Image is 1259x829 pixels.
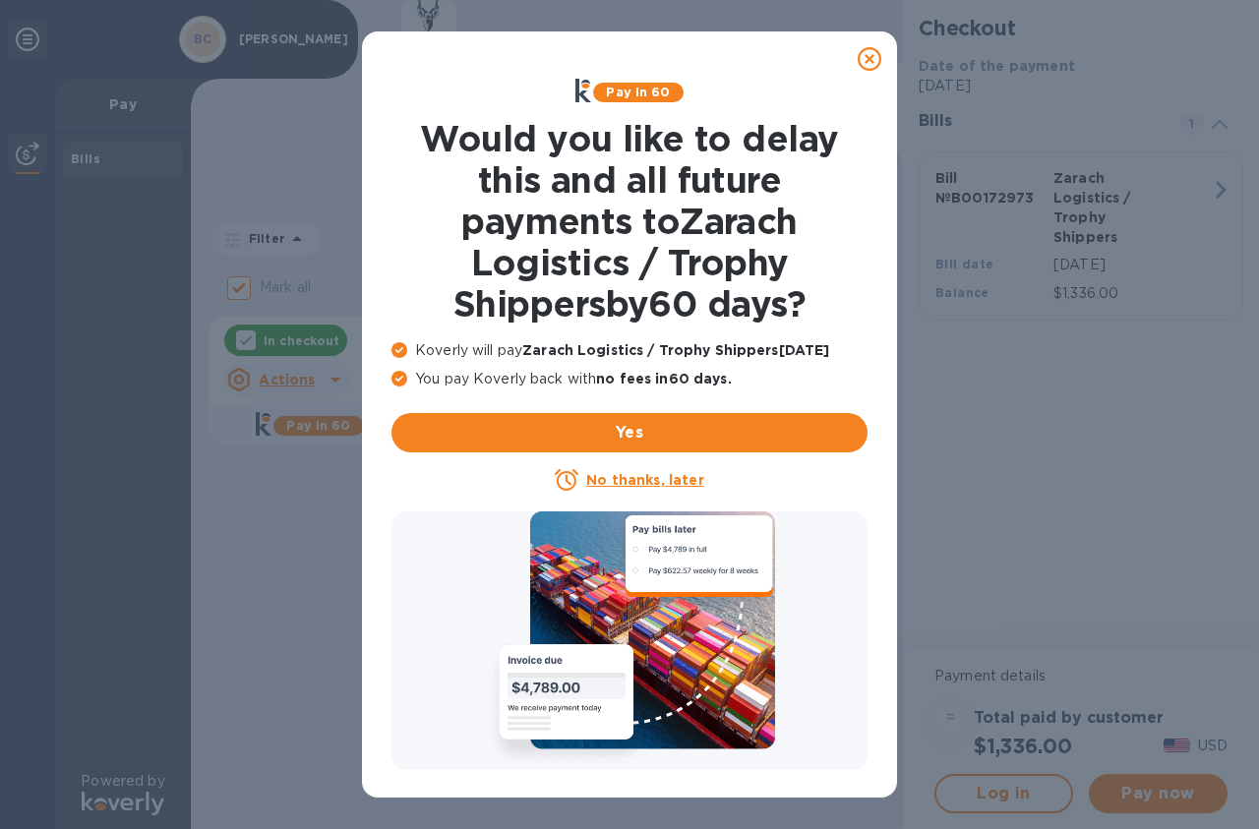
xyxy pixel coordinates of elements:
[522,342,829,358] b: Zarach Logistics / Trophy Shippers [DATE]
[391,413,868,452] button: Yes
[606,85,670,99] b: Pay in 60
[596,371,731,386] b: no fees in 60 days .
[391,340,868,361] p: Koverly will pay
[586,472,703,488] u: No thanks, later
[391,118,868,325] h1: Would you like to delay this and all future payments to Zarach Logistics / Trophy Shippers by 60 ...
[391,369,868,389] p: You pay Koverly back with
[407,421,852,444] span: Yes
